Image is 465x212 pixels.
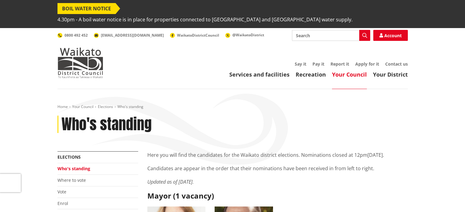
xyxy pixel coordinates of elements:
[147,178,194,185] em: Updated as of [DATE].
[101,33,164,38] span: [EMAIL_ADDRESS][DOMAIN_NAME]
[147,151,408,159] p: Here you will find the candidates for the Waikato district elections. Nominations closed at 12pm[...
[312,61,324,67] a: Pay it
[117,104,143,109] span: Who's standing
[147,191,214,201] strong: Mayor (1 vacancy)
[94,33,164,38] a: [EMAIL_ADDRESS][DOMAIN_NAME]
[332,71,367,78] a: Your Council
[229,71,290,78] a: Services and facilities
[385,61,408,67] a: Contact us
[57,48,103,78] img: Waikato District Council - Te Kaunihera aa Takiwaa o Waikato
[147,165,408,172] p: Candidates are appear in the order that their nominations have been received in from left to right.
[65,33,88,38] span: 0800 492 452
[225,32,264,38] a: @WaikatoDistrict
[296,71,326,78] a: Recreation
[232,32,264,38] span: @WaikatoDistrict
[57,33,88,38] a: 0800 492 452
[57,177,86,183] a: Where to vote
[61,116,152,133] h1: Who's standing
[57,3,116,14] span: BOIL WATER NOTICE
[170,33,219,38] a: WaikatoDistrictCouncil
[295,61,306,67] a: Say it
[98,104,113,109] a: Elections
[57,104,408,110] nav: breadcrumb
[57,189,66,195] a: Vote
[330,61,349,67] a: Report it
[373,71,408,78] a: Your District
[72,104,94,109] a: Your Council
[57,104,68,109] a: Home
[355,61,379,67] a: Apply for it
[57,154,81,160] a: Elections
[292,30,370,41] input: Search input
[57,166,90,171] a: Who's standing
[373,30,408,41] a: Account
[57,200,68,206] a: Enrol
[177,33,219,38] span: WaikatoDistrictCouncil
[57,14,352,25] span: 4.30pm - A boil water notice is in place for properties connected to [GEOGRAPHIC_DATA] and [GEOGR...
